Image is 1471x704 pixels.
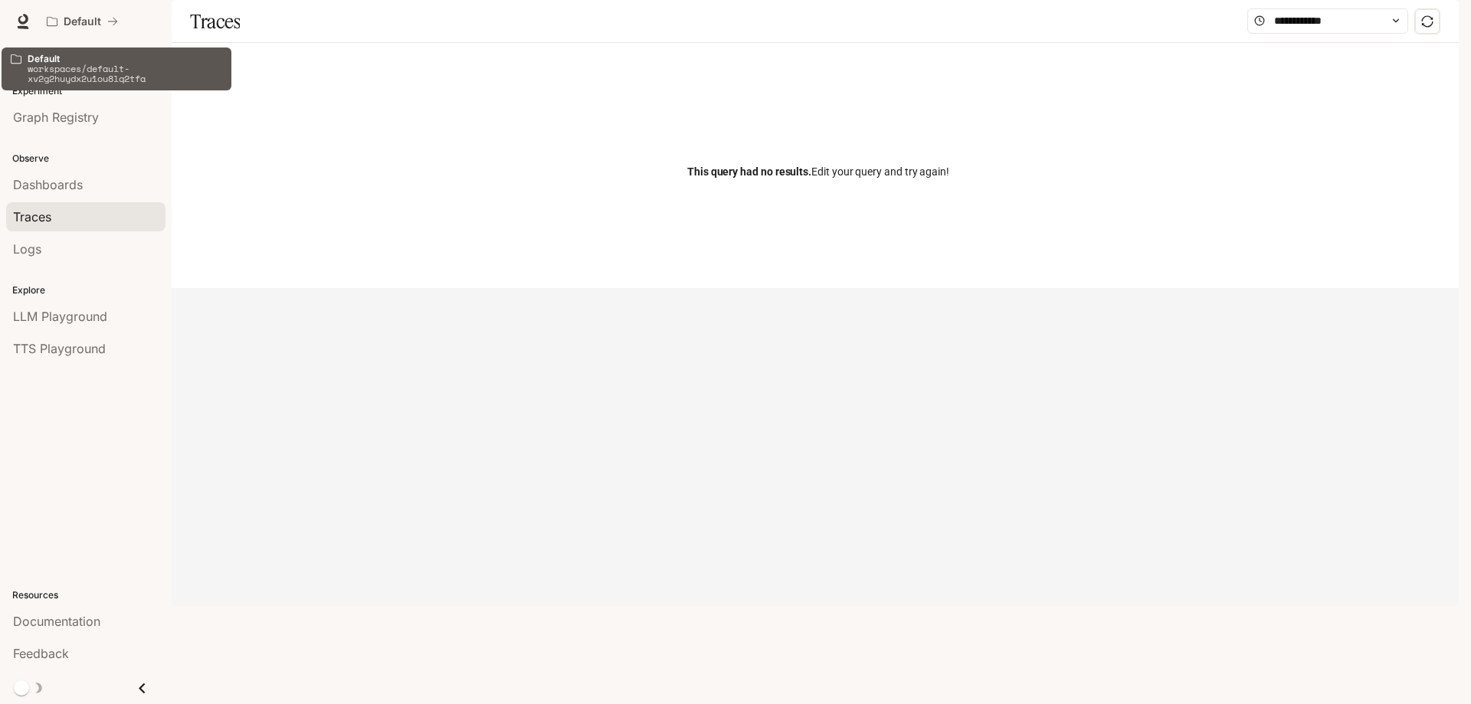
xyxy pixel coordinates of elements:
[1421,15,1433,28] span: sync
[28,64,222,83] p: workspaces/default-xv2g2huydx2u1ou8lq2tfa
[687,165,811,178] span: This query had no results.
[190,6,240,37] h1: Traces
[64,15,101,28] p: Default
[40,6,125,37] button: All workspaces
[687,163,949,180] span: Edit your query and try again!
[28,54,222,64] p: Default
